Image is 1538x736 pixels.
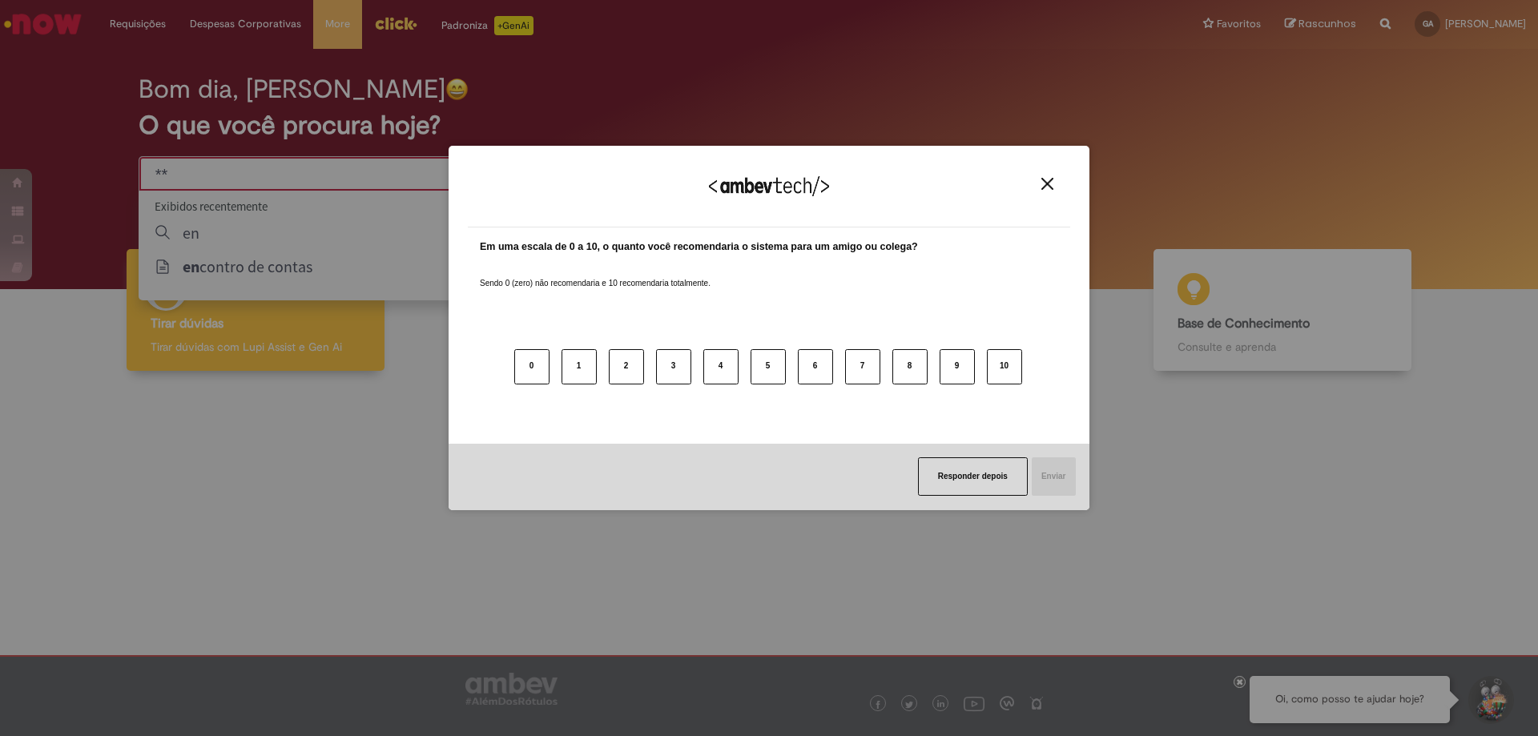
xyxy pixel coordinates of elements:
[562,349,597,384] button: 1
[480,259,711,289] label: Sendo 0 (zero) não recomendaria e 10 recomendaria totalmente.
[656,349,691,384] button: 3
[480,239,918,255] label: Em uma escala de 0 a 10, o quanto você recomendaria o sistema para um amigo ou colega?
[892,349,928,384] button: 8
[940,349,975,384] button: 9
[918,457,1028,496] button: Responder depois
[1041,178,1053,190] img: Close
[987,349,1022,384] button: 10
[703,349,739,384] button: 4
[609,349,644,384] button: 2
[514,349,550,384] button: 0
[1037,177,1058,191] button: Close
[709,176,829,196] img: Logo Ambevtech
[751,349,786,384] button: 5
[845,349,880,384] button: 7
[798,349,833,384] button: 6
